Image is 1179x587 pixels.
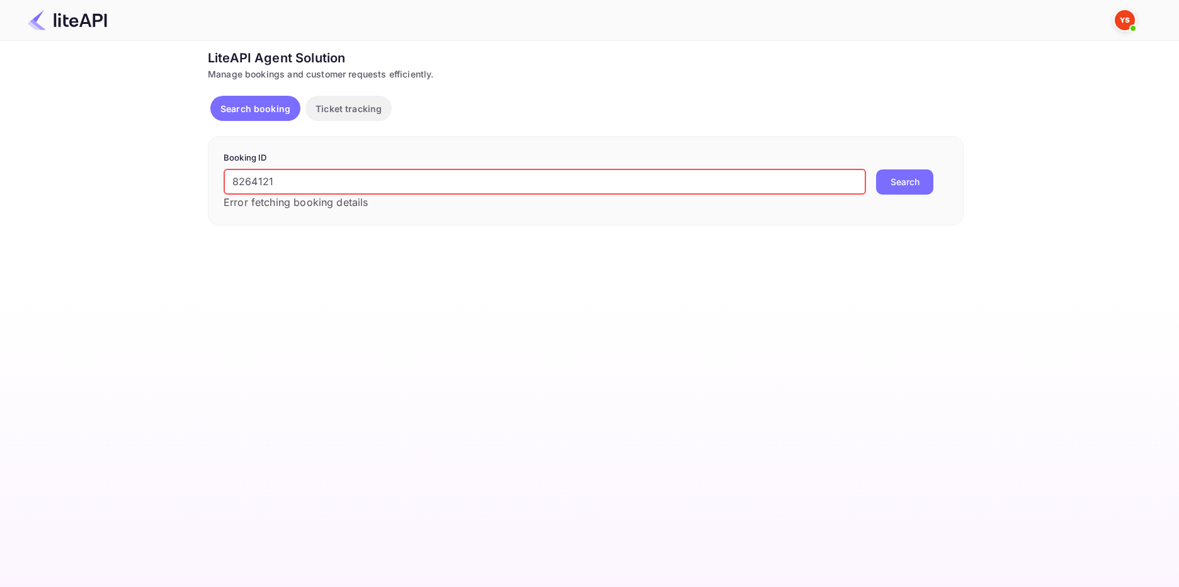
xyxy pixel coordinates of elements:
[876,169,933,195] button: Search
[208,67,964,81] div: Manage bookings and customer requests efficiently.
[28,10,107,30] img: LiteAPI Logo
[224,195,866,210] p: Error fetching booking details
[1115,10,1135,30] img: Yandex Support
[224,152,948,164] p: Booking ID
[316,102,382,115] p: Ticket tracking
[224,169,866,195] input: Enter Booking ID (e.g., 63782194)
[208,48,964,67] div: LiteAPI Agent Solution
[220,102,290,115] p: Search booking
